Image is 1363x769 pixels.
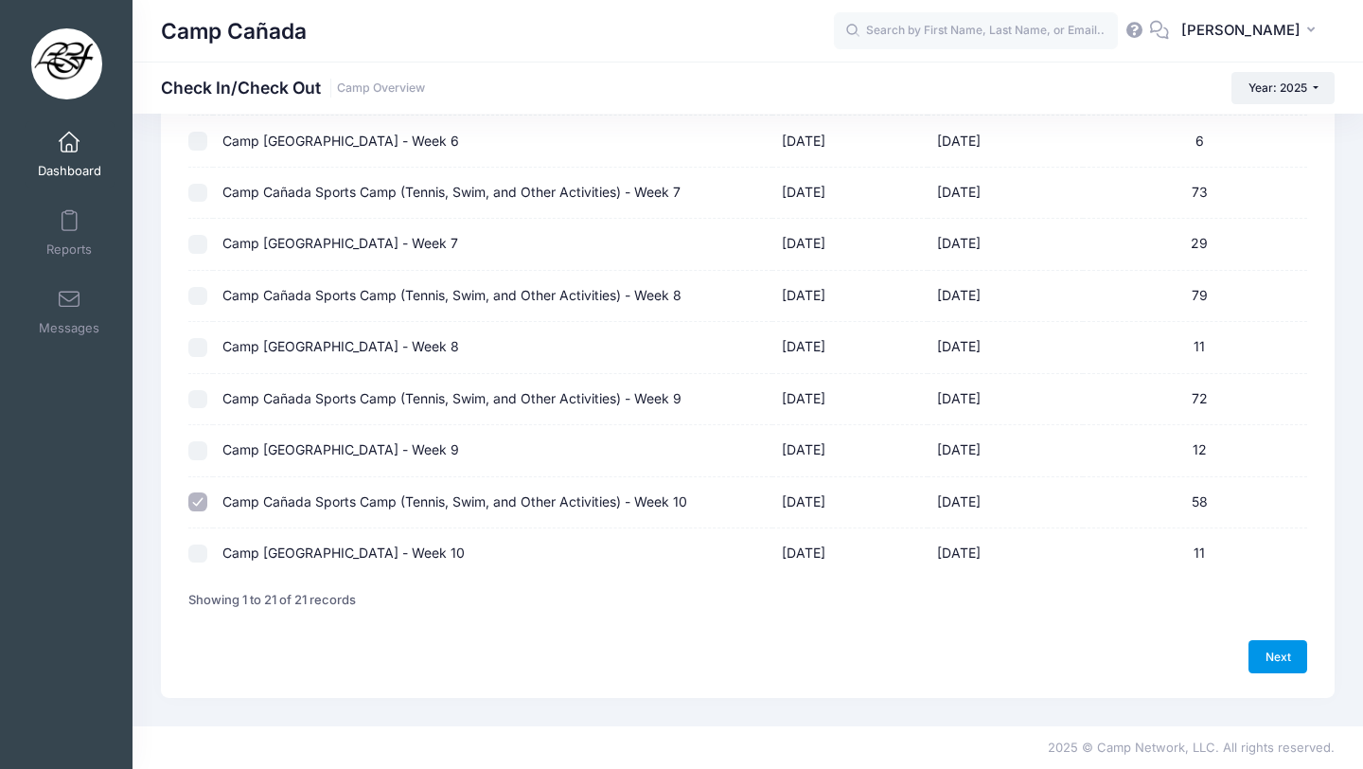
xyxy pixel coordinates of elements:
img: Camp Cañada [31,28,102,99]
span: Messages [39,320,99,336]
td: Camp Cañada Sports Camp (Tennis, Swim, and Other Activities) - Week 10 [213,477,772,528]
td: 29 [1083,219,1306,270]
a: Dashboard [25,121,115,188]
td: Camp [GEOGRAPHIC_DATA] - Week 6 [213,116,772,167]
td: [DATE] [928,116,1083,167]
td: [DATE] [772,219,928,270]
td: [DATE] [928,322,1083,373]
button: Year: 2025 [1231,72,1335,104]
td: [DATE] [928,271,1083,322]
td: [DATE] [772,168,928,219]
input: Search by First Name, Last Name, or Email... [834,12,1118,50]
a: Next [1248,640,1307,672]
span: 2025 © Camp Network, LLC. All rights reserved. [1048,740,1335,755]
span: Reports [46,241,92,258]
td: [DATE] [928,425,1083,476]
a: Reports [25,200,115,266]
div: Showing 1 to 21 of 21 records [188,579,356,622]
td: [DATE] [928,219,1083,270]
td: Camp [GEOGRAPHIC_DATA] - Week 7 [213,219,772,270]
td: Camp Cañada Sports Camp (Tennis, Swim, and Other Activities) - Week 8 [213,271,772,322]
td: 11 [1083,322,1306,373]
td: [DATE] [772,322,928,373]
td: Camp Cañada Sports Camp (Tennis, Swim, and Other Activities) - Week 7 [213,168,772,219]
td: [DATE] [928,477,1083,528]
button: [PERSON_NAME] [1169,9,1335,53]
td: 79 [1083,271,1306,322]
h1: Camp Cañada [161,9,307,53]
a: Camp Overview [337,81,425,96]
h1: Check In/Check Out [161,78,425,98]
td: Camp [GEOGRAPHIC_DATA] - Week 9 [213,425,772,476]
td: [DATE] [772,477,928,528]
td: 72 [1083,374,1306,425]
td: 73 [1083,168,1306,219]
td: [DATE] [772,271,928,322]
td: 12 [1083,425,1306,476]
td: 11 [1083,528,1306,579]
td: [DATE] [928,374,1083,425]
span: [PERSON_NAME] [1181,20,1301,41]
td: [DATE] [928,168,1083,219]
td: [DATE] [772,374,928,425]
td: 6 [1083,116,1306,167]
td: Camp [GEOGRAPHIC_DATA] - Week 8 [213,322,772,373]
td: [DATE] [772,425,928,476]
span: Year: 2025 [1248,80,1307,95]
td: [DATE] [928,528,1083,579]
a: Messages [25,278,115,345]
td: Camp [GEOGRAPHIC_DATA] - Week 10 [213,528,772,579]
td: [DATE] [772,116,928,167]
td: 58 [1083,477,1306,528]
td: [DATE] [772,528,928,579]
span: Dashboard [38,163,101,179]
td: Camp Cañada Sports Camp (Tennis, Swim, and Other Activities) - Week 9 [213,374,772,425]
